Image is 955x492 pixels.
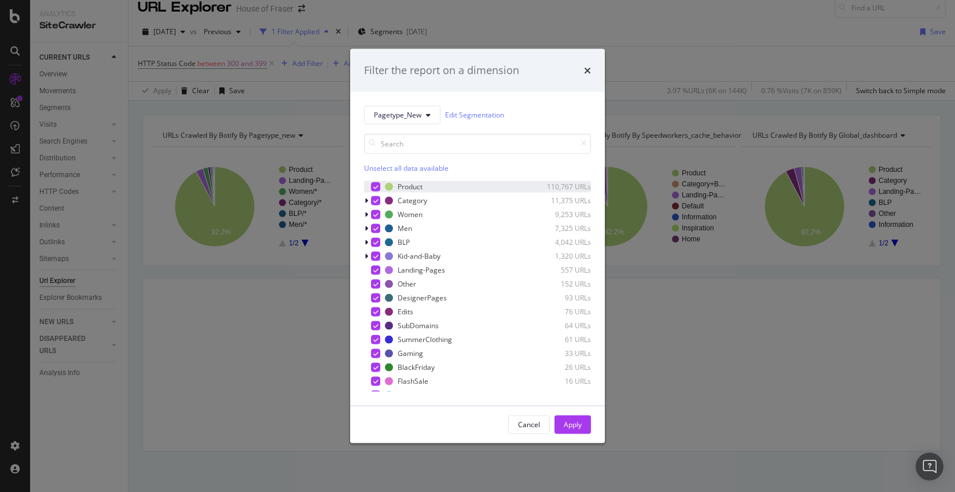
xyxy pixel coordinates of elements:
div: Apply [564,420,582,429]
div: Landing-Pages [398,265,445,275]
div: 76 URLs [534,307,591,317]
div: 557 URLs [534,265,591,275]
div: Category [398,196,427,205]
div: Product [398,182,423,192]
div: 110,767 URLs [534,182,591,192]
div: FlashSale [398,376,428,386]
div: Edits [398,307,413,317]
button: Pagetype_New [364,105,440,124]
div: Filter the report on a dimension [364,63,519,78]
div: Other [398,279,416,289]
span: Pagetype_New [374,110,421,120]
div: 9,253 URLs [534,210,591,219]
div: Kid-and-Baby [398,251,440,261]
button: Apply [554,415,591,434]
div: 64 URLs [534,321,591,331]
div: 11,375 URLs [534,196,591,205]
div: 16 URLs [534,376,591,386]
div: Women [398,210,423,219]
a: Edit Segmentation [445,109,504,121]
div: Men [398,223,412,233]
div: 7,325 URLs [534,223,591,233]
div: SummerClothing [398,335,452,344]
div: 4,042 URLs [534,237,591,247]
div: 152 URLs [534,279,591,289]
div: SubDomains [398,321,439,331]
div: 61 URLs [534,335,591,344]
div: Cancel [518,420,540,429]
div: 26 URLs [534,362,591,372]
div: BLP [398,237,410,247]
div: Information [398,390,435,400]
div: Gaming [398,348,423,358]
div: 93 URLs [534,293,591,303]
div: Open Intercom Messenger [916,453,943,480]
button: Cancel [508,415,550,434]
input: Search [364,133,591,153]
div: Unselect all data available [364,163,591,172]
div: BlackFriday [398,362,435,372]
div: 14 URLs [534,390,591,400]
div: modal [350,49,605,443]
div: times [584,63,591,78]
div: 33 URLs [534,348,591,358]
div: 1,320 URLs [534,251,591,261]
div: DesignerPages [398,293,447,303]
